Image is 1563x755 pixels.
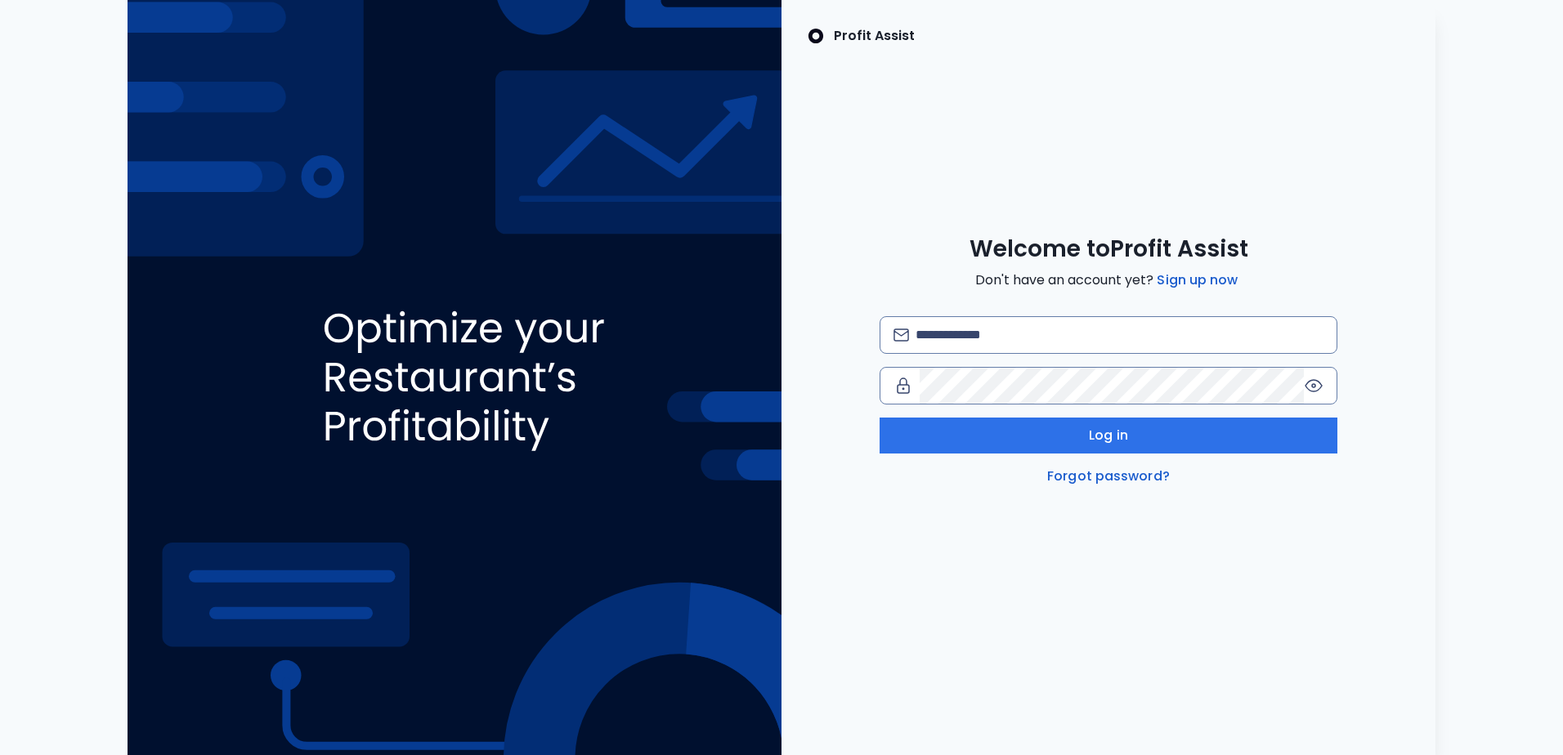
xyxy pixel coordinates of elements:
[880,418,1337,453] button: Log in
[834,26,915,46] p: Profit Assist
[1089,426,1128,445] span: Log in
[970,235,1248,264] span: Welcome to Profit Assist
[1044,467,1173,486] a: Forgot password?
[1153,270,1241,290] a: Sign up now
[808,26,824,46] img: SpotOn Logo
[893,328,909,341] img: email
[975,270,1241,290] span: Don't have an account yet?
